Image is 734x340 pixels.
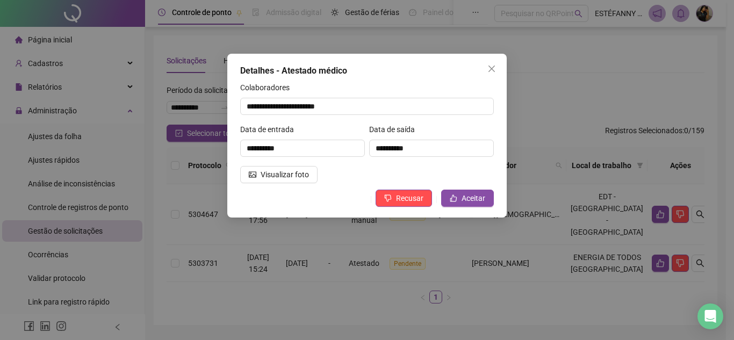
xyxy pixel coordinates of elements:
[483,60,500,77] button: Close
[240,124,301,135] label: Data de entrada
[396,192,423,204] span: Recusar
[240,64,494,77] div: Detalhes - Atestado médico
[697,303,723,329] div: Open Intercom Messenger
[376,190,432,207] button: Recusar
[261,169,309,180] span: Visualizar foto
[240,166,318,183] button: Visualizar foto
[462,192,485,204] span: Aceitar
[450,194,457,202] span: like
[240,82,297,93] label: Colaboradores
[249,171,256,178] span: picture
[441,190,494,207] button: Aceitar
[369,124,422,135] label: Data de saída
[384,194,392,202] span: dislike
[487,64,496,73] span: close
